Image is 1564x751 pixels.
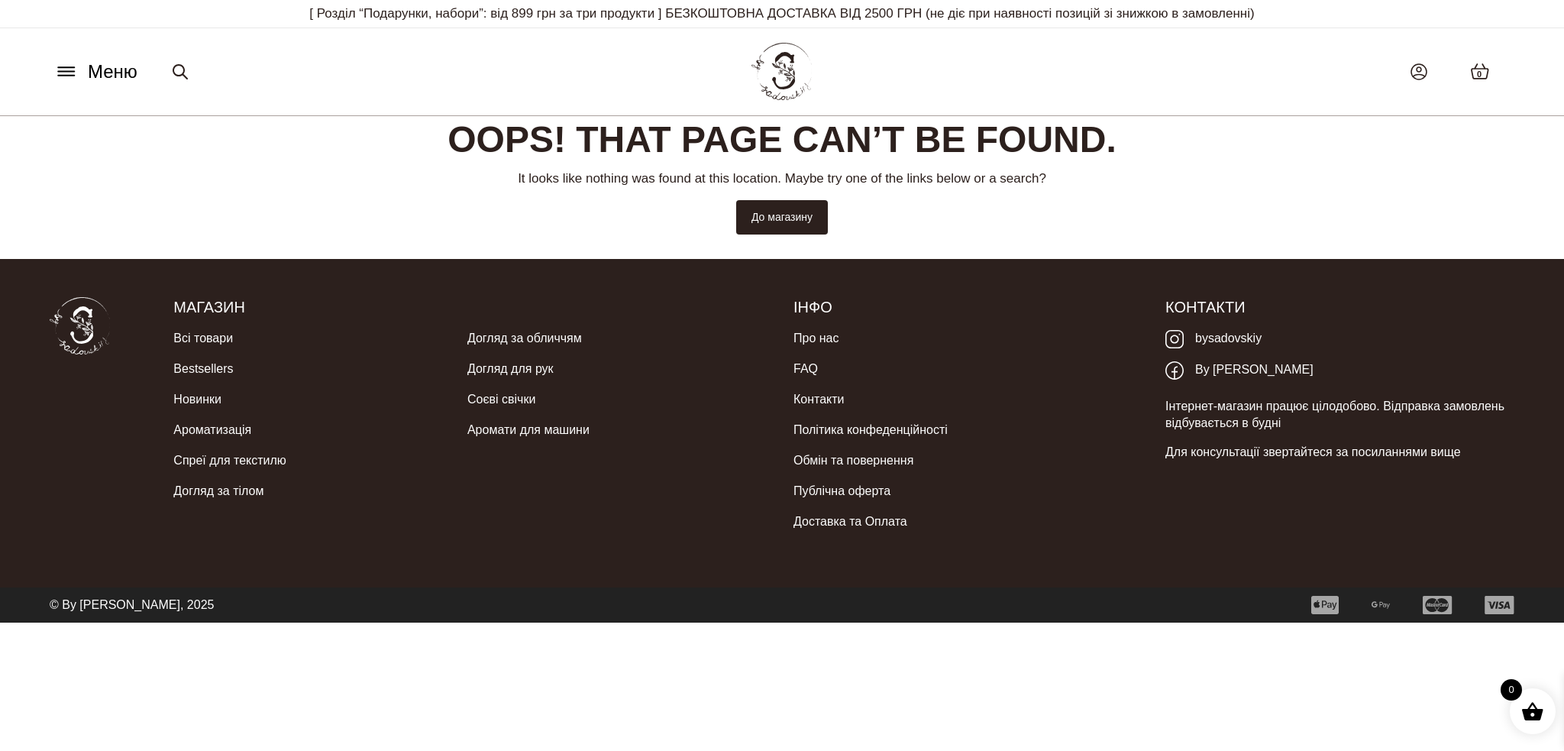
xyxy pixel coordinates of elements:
a: Догляд для рук [467,354,554,384]
p: Інтернет-магазин працює цілодобово. Відправка замовлень відбувається в будні [1165,398,1514,432]
a: Політика конфеденційності [793,415,948,445]
a: До магазину [736,200,828,235]
img: BY SADOVSKIY [751,43,813,100]
p: Для консультації звертайтеся за посиланнями вище [1165,444,1514,461]
a: Новинки [173,384,221,415]
h5: Магазин [173,297,771,317]
a: Контакти [793,384,845,415]
h5: Інфо [793,297,1142,317]
a: Спреї для текстилю [173,445,286,476]
span: Меню [88,58,137,86]
a: By [PERSON_NAME] [1165,354,1314,386]
a: Ароматизація [173,415,251,445]
p: © By [PERSON_NAME], 2025 [50,597,214,613]
a: Доставка та Оплата [793,507,907,537]
a: Всі товари [173,323,233,354]
a: FAQ [793,354,818,384]
a: Публічна оферта [793,476,890,507]
span: 0 [1477,68,1482,81]
a: bysadovskiy [1165,323,1262,354]
button: Меню [50,57,142,86]
span: 0 [1501,679,1522,701]
a: Догляд за обличчям [467,323,582,354]
a: Аромати для машини [467,415,590,445]
a: Соєві свічки [467,384,535,415]
a: Про нас [793,323,839,354]
a: Обмін та повернення [793,445,913,476]
a: Догляд за тілом [173,476,263,507]
a: 0 [1455,47,1505,95]
a: Bestsellers [173,354,233,384]
h5: Контакти [1165,297,1514,317]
